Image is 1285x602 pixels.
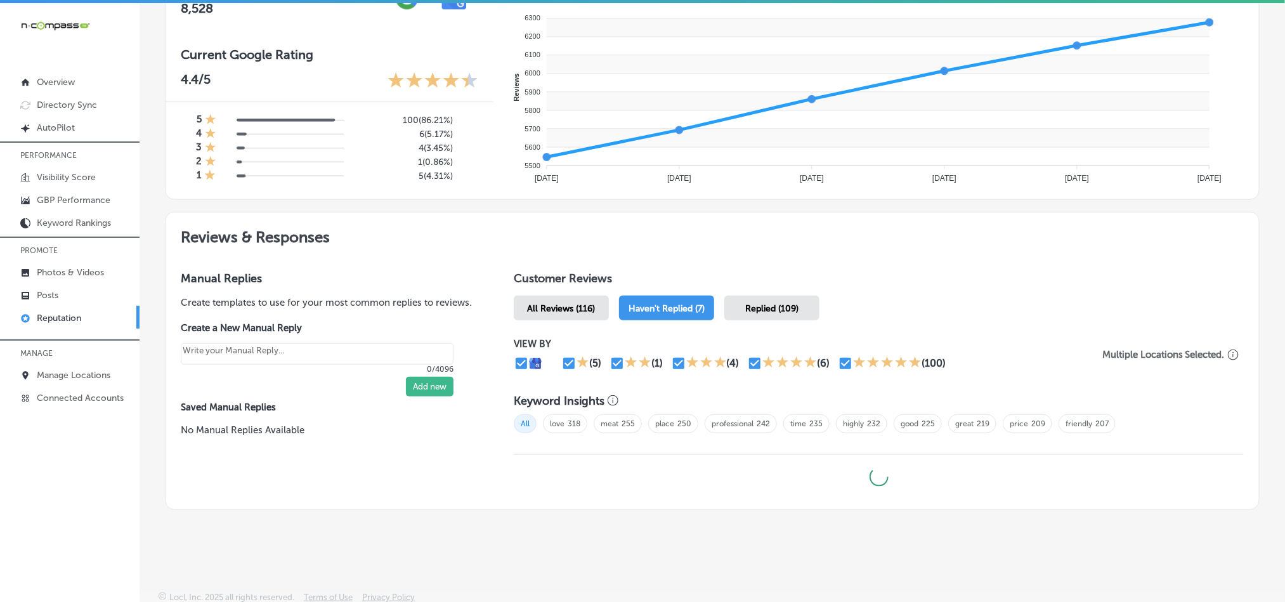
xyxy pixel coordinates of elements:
[745,303,799,314] span: Replied (109)
[525,33,540,41] tspan: 6200
[181,1,370,16] h2: 8,528
[37,218,111,228] p: Keyword Rankings
[514,272,1244,291] h1: Customer Reviews
[817,357,830,369] div: (6)
[922,419,935,428] a: 225
[367,171,453,181] h5: 5 ( 4.31% )
[166,213,1259,256] h2: Reviews & Responses
[525,88,540,96] tspan: 5900
[181,365,453,374] p: 0/4096
[867,419,880,428] a: 232
[1066,419,1092,428] a: friendly
[1197,174,1222,183] tspan: [DATE]
[367,143,453,154] h5: 4 ( 3.45% )
[512,74,520,101] text: Reviews
[977,419,989,428] a: 219
[196,128,202,141] h4: 4
[388,72,478,91] div: 4.4 Stars
[514,338,1098,350] p: VIEW BY
[181,322,453,334] label: Create a New Manual Reply
[367,129,453,140] h5: 6 ( 5.17% )
[667,174,691,183] tspan: [DATE]
[853,356,922,371] div: 5 Stars
[37,313,81,324] p: Reputation
[205,114,216,128] div: 1 Star
[727,357,740,369] div: (4)
[525,125,540,133] tspan: 5700
[525,162,540,169] tspan: 5500
[37,370,110,381] p: Manage Locations
[1102,349,1225,360] p: Multiple Locations Selected.
[800,174,824,183] tspan: [DATE]
[37,290,58,301] p: Posts
[922,357,946,369] div: (100)
[37,267,104,278] p: Photos & Videos
[843,419,864,428] a: highly
[1031,419,1045,428] a: 209
[37,100,97,110] p: Directory Sync
[625,356,651,371] div: 2 Stars
[525,51,540,59] tspan: 6100
[601,419,618,428] a: meat
[37,122,75,133] p: AutoPilot
[1010,419,1028,428] a: price
[181,343,453,365] textarea: Create your Quick Reply
[535,174,559,183] tspan: [DATE]
[169,592,294,602] p: Locl, Inc. 2025 all rights reserved.
[622,419,635,428] a: 255
[525,15,540,22] tspan: 6300
[37,172,96,183] p: Visibility Score
[629,303,705,314] span: Haven't Replied (7)
[205,141,216,155] div: 1 Star
[514,394,604,408] h3: Keyword Insights
[677,419,691,428] a: 250
[757,419,770,428] a: 242
[181,72,211,91] p: 4.4 /5
[205,155,216,169] div: 1 Star
[196,155,202,169] h4: 2
[37,393,124,403] p: Connected Accounts
[568,419,580,428] a: 318
[762,356,817,371] div: 4 Stars
[577,356,589,371] div: 1 Star
[525,107,540,114] tspan: 5800
[181,47,478,62] h3: Current Google Rating
[196,141,202,155] h4: 3
[686,356,727,371] div: 3 Stars
[525,70,540,77] tspan: 6000
[181,402,473,413] label: Saved Manual Replies
[955,419,974,428] a: great
[367,157,453,167] h5: 1 ( 0.86% )
[197,169,201,183] h4: 1
[20,20,90,32] img: 660ab0bf-5cc7-4cb8-ba1c-48b5ae0f18e60NCTV_CLogo_TV_Black_-500x88.png
[37,77,75,88] p: Overview
[205,128,216,141] div: 1 Star
[514,414,537,433] span: All
[406,377,453,396] button: Add new
[550,419,564,428] a: love
[1065,174,1089,183] tspan: [DATE]
[181,423,473,437] p: No Manual Replies Available
[181,296,473,310] p: Create templates to use for your most common replies to reviews.
[525,143,540,151] tspan: 5600
[204,169,216,183] div: 1 Star
[809,419,823,428] a: 235
[932,174,956,183] tspan: [DATE]
[790,419,806,428] a: time
[528,303,596,314] span: All Reviews (116)
[651,357,663,369] div: (1)
[181,272,473,285] h3: Manual Replies
[589,357,601,369] div: (5)
[367,115,453,126] h5: 100 ( 86.21% )
[1095,419,1109,428] a: 207
[37,195,110,206] p: GBP Performance
[901,419,918,428] a: good
[712,419,753,428] a: professional
[655,419,674,428] a: place
[197,114,202,128] h4: 5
